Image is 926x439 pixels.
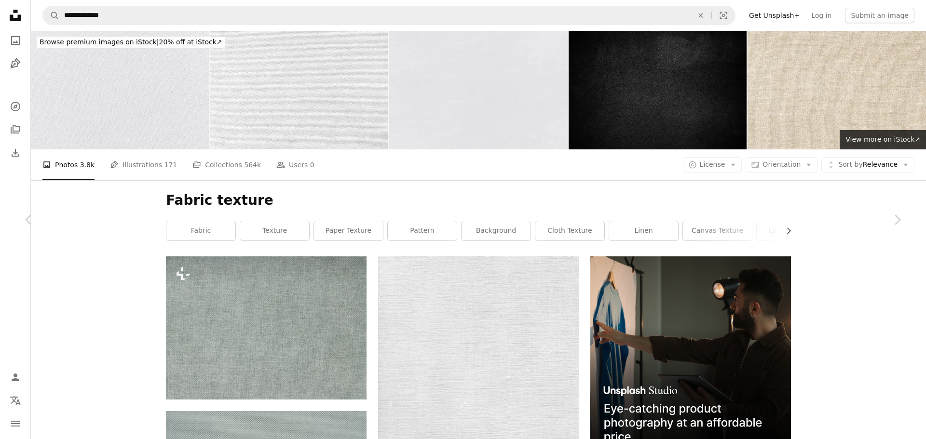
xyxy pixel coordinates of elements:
a: linen texture [757,221,826,240]
img: Brown fabric cloth texture for background, natural textile pattern. [748,31,926,149]
a: paper texture [314,221,383,240]
a: background [462,221,531,240]
span: 171 [164,160,177,170]
a: Illustrations [6,54,25,73]
img: White velveteen upholstery fabric texture background. [210,31,389,149]
span: License [700,160,725,168]
a: Explore [6,97,25,116]
span: Orientation [763,160,801,168]
a: canvas texture [683,221,752,240]
span: Sort by [838,160,862,168]
span: 564k [244,160,261,170]
form: Find visuals sitewide [42,6,735,25]
img: Dark texture background of black fabric [569,31,747,149]
button: License [683,157,742,173]
a: Photos [6,31,25,50]
img: Paper texture. [389,31,568,149]
button: Search Unsplash [43,6,59,25]
a: cloth texture [535,221,604,240]
div: 20% off at iStock ↗ [37,37,225,48]
a: View more on iStock↗ [840,130,926,149]
img: White fabric texture [31,31,209,149]
span: 0 [310,160,314,170]
button: scroll list to the right [780,221,791,240]
button: Visual search [712,6,735,25]
a: Users 0 [276,149,314,180]
a: a light blue fabric textured with small squares [166,323,367,332]
span: Browse premium images on iStock | [40,38,159,46]
a: linen [609,221,678,240]
a: Next [868,173,926,266]
button: Submit an image [845,8,914,23]
a: Get Unsplash+ [743,8,805,23]
a: fabric [166,221,235,240]
span: View more on iStock ↗ [845,135,920,143]
button: Menu [6,414,25,433]
button: Sort byRelevance [821,157,914,173]
span: Relevance [838,160,898,170]
a: Log in / Sign up [6,368,25,387]
a: Download History [6,143,25,162]
a: texture [240,221,309,240]
a: Collections 564k [192,149,261,180]
a: pattern [388,221,457,240]
h1: Fabric texture [166,192,791,209]
a: Illustrations 171 [110,149,177,180]
button: Language [6,391,25,410]
a: Collections [6,120,25,139]
button: Clear [690,6,711,25]
img: a light blue fabric textured with small squares [166,256,367,399]
a: Browse premium images on iStock|20% off at iStock↗ [31,31,231,54]
a: Log in [805,8,837,23]
button: Orientation [746,157,817,173]
a: white textile with black shadow [378,396,579,405]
